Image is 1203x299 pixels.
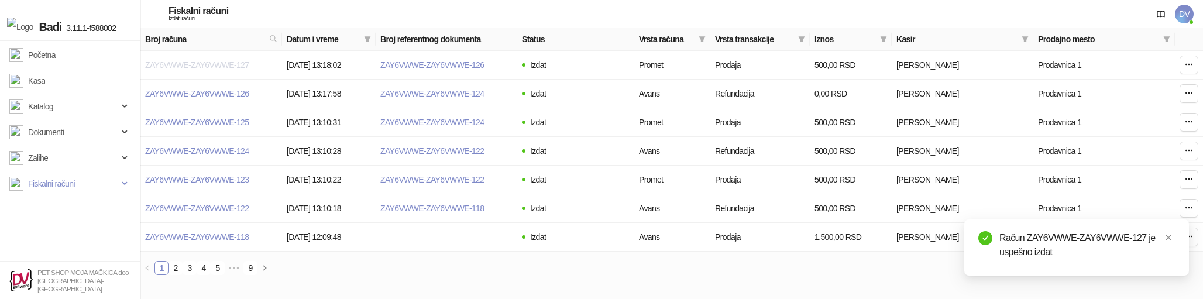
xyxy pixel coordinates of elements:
td: Prodaja [710,166,810,194]
a: ZAY6VWWE-ZAY6VWWE-123 [145,175,249,184]
span: Zalihe [28,146,48,170]
a: 9 [244,262,257,274]
td: Avans [634,80,710,108]
th: Vrsta transakcije [710,28,810,51]
a: ZAY6VWWE-ZAY6VWWE-125 [145,118,249,127]
td: Refundacija [710,194,810,223]
th: Broj računa [140,28,282,51]
a: ZAY6VWWE-ZAY6VWWE-124 [380,89,484,98]
a: ZAY6VWWE-ZAY6VWWE-118 [380,204,484,213]
span: filter [699,36,706,43]
td: 1.500,00 RSD [810,223,892,252]
span: Izdat [530,60,546,70]
a: ZAY6VWWE-ZAY6VWWE-122 [380,175,484,184]
button: left [140,261,154,275]
span: left [144,264,151,271]
span: Izdat [530,89,546,98]
a: ZAY6VWWE-ZAY6VWWE-122 [380,146,484,156]
a: Kasa [9,69,45,92]
a: ZAY6VWWE-ZAY6VWWE-124 [380,118,484,127]
span: Datum i vreme [287,33,359,46]
span: Broj računa [145,33,264,46]
td: 500,00 RSD [810,166,892,194]
a: 5 [211,262,224,274]
div: Račun ZAY6VWWE-ZAY6VWWE-127 je uspešno izdat [999,231,1175,259]
td: ZAY6VWWE-ZAY6VWWE-126 [140,80,282,108]
a: 2 [169,262,182,274]
img: 64x64-companyLogo-b2da54f3-9bca-40b5-bf51-3603918ec158.png [9,269,33,292]
td: Refundacija [710,80,810,108]
td: Promet [634,166,710,194]
td: Prodavnica 1 [1033,194,1175,223]
td: Promet [634,51,710,80]
td: [DATE] 13:10:18 [282,194,376,223]
td: Dejan Velimirović [892,80,1033,108]
td: Dejan Velimirović [892,108,1033,137]
td: ZAY6VWWE-ZAY6VWWE-124 [140,137,282,166]
a: ZAY6VWWE-ZAY6VWWE-126 [380,60,484,70]
span: filter [1019,30,1031,48]
span: Kasir [896,33,1017,46]
td: Dejan Velimirović [892,137,1033,166]
a: ZAY6VWWE-ZAY6VWWE-122 [145,204,249,213]
td: Prodaja [710,223,810,252]
td: [DATE] 13:17:58 [282,80,376,108]
span: filter [878,30,889,48]
th: Broj referentnog dokumenta [376,28,517,51]
a: Dokumentacija [1152,5,1170,23]
li: Sledeća strana [257,261,271,275]
span: DV [1175,5,1194,23]
td: [DATE] 13:18:02 [282,51,376,80]
span: filter [696,30,708,48]
span: Badi [39,20,62,33]
a: ZAY6VWWE-ZAY6VWWE-126 [145,89,249,98]
td: Prodavnica 1 [1033,51,1175,80]
td: 500,00 RSD [810,108,892,137]
span: Izdat [530,118,546,127]
span: filter [880,36,887,43]
span: Katalog [28,95,53,118]
a: ZAY6VWWE-ZAY6VWWE-124 [145,146,249,156]
td: Dejan Velimirović [892,51,1033,80]
span: ••• [225,261,243,275]
span: close [1164,233,1173,242]
span: Izdat [530,146,546,156]
td: [DATE] 13:10:31 [282,108,376,137]
td: 500,00 RSD [810,51,892,80]
td: Refundacija [710,137,810,166]
button: right [257,261,271,275]
a: ZAY6VWWE-ZAY6VWWE-127 [145,60,249,70]
li: 5 [211,261,225,275]
td: Avans [634,137,710,166]
span: Izdat [530,204,546,213]
a: Close [1162,231,1175,244]
td: ZAY6VWWE-ZAY6VWWE-123 [140,166,282,194]
span: Prodajno mesto [1038,33,1159,46]
a: 1 [155,262,168,274]
li: 4 [197,261,211,275]
td: [DATE] 12:09:48 [282,223,376,252]
span: filter [796,30,807,48]
span: filter [364,36,371,43]
span: filter [1022,36,1029,43]
a: ZAY6VWWE-ZAY6VWWE-118 [145,232,249,242]
td: ZAY6VWWE-ZAY6VWWE-118 [140,223,282,252]
td: Prodavnica 1 [1033,137,1175,166]
td: Dejan Velimirović [892,166,1033,194]
td: 0,00 RSD [810,80,892,108]
span: filter [798,36,805,43]
td: [DATE] 13:10:28 [282,137,376,166]
span: Izdat [530,232,546,242]
td: [DATE] 13:10:22 [282,166,376,194]
th: Prodajno mesto [1033,28,1175,51]
small: PET SHOP MOJA MAČKICA doo [GEOGRAPHIC_DATA]-[GEOGRAPHIC_DATA] [37,269,129,293]
a: Početna [9,43,56,67]
td: ZAY6VWWE-ZAY6VWWE-127 [140,51,282,80]
th: Vrsta računa [634,28,710,51]
li: 1 [154,261,169,275]
li: Prethodna strana [140,261,154,275]
li: 3 [183,261,197,275]
a: 3 [183,262,196,274]
span: Iznos [814,33,875,46]
td: Dejan Velimirović [892,194,1033,223]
